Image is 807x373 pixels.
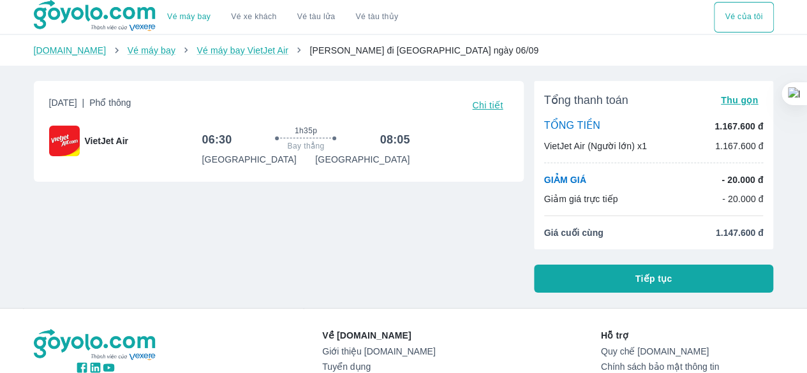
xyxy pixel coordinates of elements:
span: [DATE] [49,96,131,114]
button: Vé tàu thủy [345,2,408,33]
nav: breadcrumb [34,44,774,57]
a: [DOMAIN_NAME] [34,45,107,55]
h6: 08:05 [380,132,410,147]
span: Tổng thanh toán [544,92,628,108]
span: Thu gọn [721,95,759,105]
span: Chi tiết [472,100,503,110]
p: [GEOGRAPHIC_DATA] [202,153,296,166]
a: Quy chế [DOMAIN_NAME] [601,346,774,356]
h6: 06:30 [202,132,232,147]
span: 1.147.600 đ [716,226,764,239]
p: 1.167.600 đ [714,120,763,133]
div: choose transportation mode [157,2,408,33]
a: Vé xe khách [231,12,276,22]
p: [GEOGRAPHIC_DATA] [315,153,410,166]
span: Giá cuối cùng [544,226,603,239]
span: Bay thẳng [288,141,325,151]
div: choose transportation mode [714,2,773,33]
p: TỔNG TIỀN [544,119,600,133]
p: GIẢM GIÁ [544,173,586,186]
a: Vé máy bay [128,45,175,55]
span: Tiếp tục [635,272,672,285]
span: [PERSON_NAME] đi [GEOGRAPHIC_DATA] ngày 06/09 [309,45,538,55]
button: Thu gọn [716,91,764,109]
p: Hỗ trợ [601,329,774,342]
a: Vé máy bay VietJet Air [196,45,288,55]
a: Vé máy bay [167,12,211,22]
img: logo [34,329,158,361]
span: | [82,98,85,108]
p: - 20.000 đ [722,193,764,205]
button: Chi tiết [467,96,508,114]
p: VietJet Air (Người lớn) x1 [544,140,647,152]
span: VietJet Air [85,135,128,147]
p: Giảm giá trực tiếp [544,193,618,205]
span: Phổ thông [89,98,131,108]
button: Tiếp tục [534,265,774,293]
a: Giới thiệu [DOMAIN_NAME] [322,346,435,356]
span: 1h35p [295,126,317,136]
a: Chính sách bảo mật thông tin [601,362,774,372]
a: Vé tàu lửa [287,2,346,33]
button: Vé của tôi [714,2,773,33]
a: Tuyển dụng [322,362,435,372]
p: 1.167.600 đ [715,140,764,152]
p: - 20.000 đ [722,173,763,186]
p: Về [DOMAIN_NAME] [322,329,435,342]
